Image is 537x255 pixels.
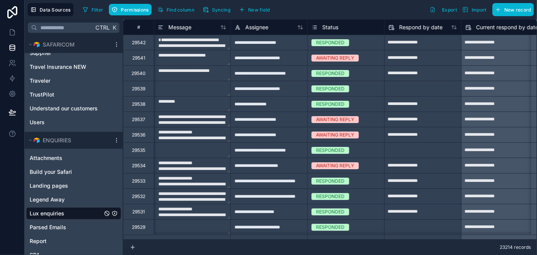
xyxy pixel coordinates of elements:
a: New record [489,3,534,16]
button: Filter [80,4,106,15]
span: Find column [167,7,194,13]
span: Message [168,23,192,31]
span: Import [472,7,487,13]
div: AWAITING REPLY [316,162,354,169]
a: Permissions [109,4,154,15]
div: AWAITING REPLY [316,55,354,62]
button: Syncing [200,4,233,15]
span: Assignee [245,23,268,31]
div: # [129,24,148,30]
div: 29531 [132,209,145,215]
div: 29537 [132,117,145,123]
div: RESPONDED [316,39,345,46]
div: RESPONDED [316,178,345,185]
span: 23214 records [500,244,531,250]
div: 29540 [132,70,146,77]
button: Permissions [109,4,151,15]
button: Data Sources [28,3,73,16]
div: RESPONDED [316,224,345,231]
span: New record [504,7,531,13]
button: Find column [155,4,197,15]
div: RESPONDED [316,70,345,77]
div: RESPONDED [316,239,345,246]
div: 29535 [132,147,145,153]
span: Respond by date [399,23,443,31]
div: 29533 [132,178,145,184]
button: New record [492,3,534,16]
button: New field [236,4,273,15]
div: 29541 [132,55,145,61]
div: RESPONDED [316,85,345,92]
div: 29534 [132,163,146,169]
span: Data Sources [40,7,71,13]
div: RESPONDED [316,193,345,200]
span: Export [442,7,457,13]
span: New field [248,7,270,13]
div: 29529 [132,224,145,230]
div: RESPONDED [316,101,345,108]
div: 29538 [132,101,145,107]
span: Status [322,23,339,31]
div: 29532 [132,193,145,200]
div: RESPONDED [316,208,345,215]
span: Filter [92,7,103,13]
div: 29539 [132,86,145,92]
div: 29542 [132,40,146,46]
span: Syncing [212,7,230,13]
div: RESPONDED [316,147,345,154]
a: Syncing [200,4,236,15]
div: AWAITING REPLY [316,116,354,123]
span: K [112,25,117,30]
div: 29536 [132,132,145,138]
span: Ctrl [95,23,110,32]
button: Export [427,3,460,16]
div: AWAITING REPLY [316,132,354,138]
button: Import [460,3,489,16]
span: Permissions [121,7,148,13]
